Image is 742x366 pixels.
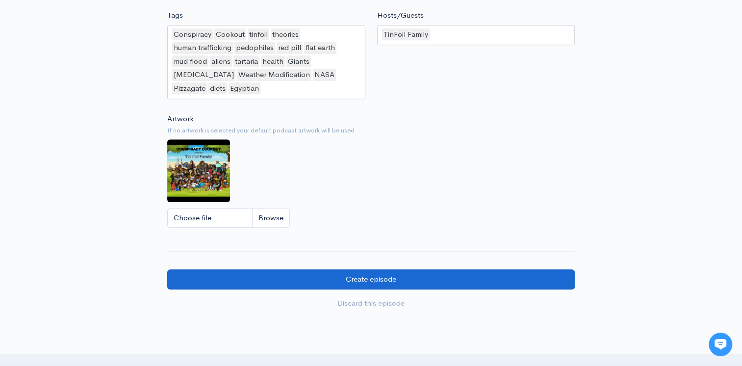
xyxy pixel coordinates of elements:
[237,69,311,81] div: Weather Modification
[167,126,575,135] small: If no artwork is selected your default podcast artwork will be used
[167,293,575,314] a: Discard this episode
[172,55,208,68] div: mud flood
[234,42,275,54] div: pedophiles
[172,28,213,41] div: Conspiracy
[167,10,183,21] label: Tags
[172,69,235,81] div: [MEDICAL_DATA]
[377,10,424,21] label: Hosts/Guests
[248,28,269,41] div: tinfoil
[214,28,246,41] div: Cookout
[167,113,194,125] label: Artwork
[15,130,181,150] button: New conversation
[13,168,183,180] p: Find an answer quickly
[271,28,300,41] div: theories
[286,55,311,68] div: Giants
[261,55,285,68] div: health
[277,42,303,54] div: red pill
[208,82,227,95] div: diets
[15,65,181,112] h2: Just let us know if you need anything and we'll be happy to help! 🙂
[172,42,233,54] div: human trafficking
[313,69,336,81] div: NASA
[210,55,232,68] div: aliens
[63,136,118,144] span: New conversation
[15,48,181,63] h1: Hi 👋
[28,184,175,204] input: Search articles
[172,82,207,95] div: Pizzagate
[233,55,259,68] div: tartaria
[229,82,260,95] div: Egyptian
[709,333,732,356] iframe: gist-messenger-bubble-iframe
[167,269,575,289] input: Create episode
[304,42,336,54] div: flat earth
[382,28,430,41] div: TinFoil Family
